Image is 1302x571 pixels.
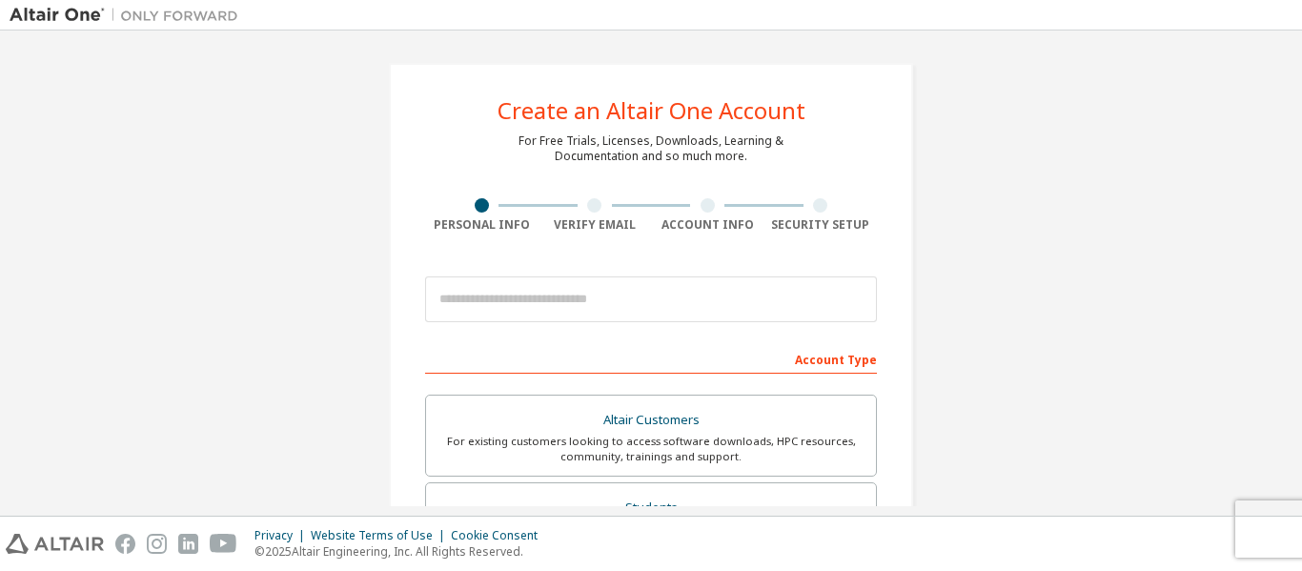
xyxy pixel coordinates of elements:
div: Cookie Consent [451,528,549,543]
img: Altair One [10,6,248,25]
div: For Free Trials, Licenses, Downloads, Learning & Documentation and so much more. [519,133,783,164]
img: instagram.svg [147,534,167,554]
img: youtube.svg [210,534,237,554]
div: Students [437,495,865,521]
div: Account Type [425,343,877,374]
div: For existing customers looking to access software downloads, HPC resources, community, trainings ... [437,434,865,464]
img: facebook.svg [115,534,135,554]
div: Privacy [254,528,311,543]
div: Personal Info [425,217,539,233]
div: Account Info [651,217,764,233]
img: linkedin.svg [178,534,198,554]
p: © 2025 Altair Engineering, Inc. All Rights Reserved. [254,543,549,560]
div: Verify Email [539,217,652,233]
img: altair_logo.svg [6,534,104,554]
div: Create an Altair One Account [498,99,805,122]
div: Security Setup [764,217,878,233]
div: Website Terms of Use [311,528,451,543]
div: Altair Customers [437,407,865,434]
